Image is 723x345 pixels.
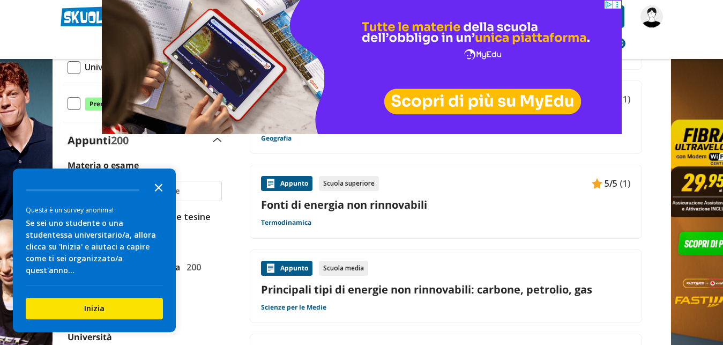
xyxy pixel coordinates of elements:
[319,261,368,276] div: Scuola media
[13,168,176,332] div: Survey
[319,176,379,191] div: Scuola superiore
[605,177,617,190] span: 5/5
[68,133,129,148] label: Appunti
[80,60,128,74] span: Università
[261,134,292,143] a: Geografia
[620,177,631,190] span: (1)
[261,303,326,312] a: Scienze per le Medie
[26,217,163,276] div: Se sei uno studente o una studentessa universitario/a, allora clicca su 'Inizia' e aiutaci a capi...
[261,218,311,227] a: Termodinamica
[640,5,663,28] img: Adacim
[85,97,124,111] span: Premium
[265,178,276,189] img: Appunti contenuto
[620,92,631,106] span: (1)
[182,260,201,274] span: 200
[148,176,169,197] button: Close the survey
[111,133,129,148] span: 200
[261,197,631,212] a: Fonti di energia non rinnovabili
[265,263,276,274] img: Appunti contenuto
[213,138,222,142] img: Apri e chiudi sezione
[26,298,163,319] button: Inizia
[261,282,631,297] a: Principali tipi di energie non rinnovabili: carbone, petrolio, gas
[261,176,312,191] div: Appunto
[592,178,602,189] img: Appunti contenuto
[26,205,163,215] div: Questa è un survey anonima!
[68,159,139,171] label: Materia o esame
[261,261,312,276] div: Appunto
[68,331,112,343] label: Università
